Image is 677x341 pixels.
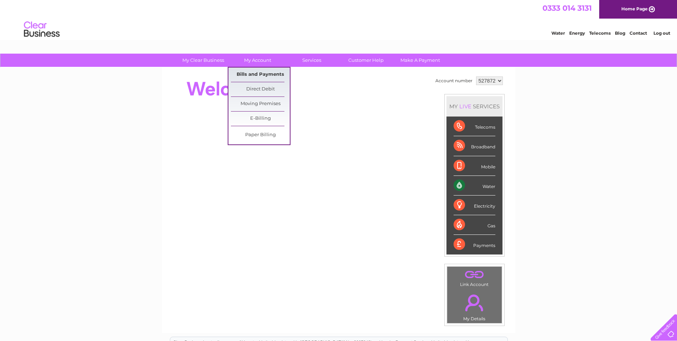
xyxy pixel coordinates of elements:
[231,68,290,82] a: Bills and Payments
[228,54,287,67] a: My Account
[615,30,625,36] a: Blog
[454,136,495,156] div: Broadband
[391,54,450,67] a: Make A Payment
[337,54,395,67] a: Customer Help
[447,266,502,289] td: Link Account
[454,117,495,136] div: Telecoms
[454,235,495,254] div: Payments
[24,19,60,40] img: logo.png
[542,4,592,13] a: 0333 014 3131
[231,128,290,142] a: Paper Billing
[447,288,502,323] td: My Details
[282,54,341,67] a: Services
[454,215,495,235] div: Gas
[170,4,507,35] div: Clear Business is a trading name of Verastar Limited (registered in [GEOGRAPHIC_DATA] No. 3667643...
[569,30,585,36] a: Energy
[446,96,502,117] div: MY SERVICES
[589,30,611,36] a: Telecoms
[454,156,495,176] div: Mobile
[454,176,495,196] div: Water
[174,54,233,67] a: My Clear Business
[653,30,670,36] a: Log out
[449,268,500,281] a: .
[434,75,474,87] td: Account number
[551,30,565,36] a: Water
[454,196,495,215] div: Electricity
[231,82,290,97] a: Direct Debit
[231,97,290,111] a: Moving Premises
[231,112,290,126] a: E-Billing
[458,103,473,110] div: LIVE
[630,30,647,36] a: Contact
[449,290,500,315] a: .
